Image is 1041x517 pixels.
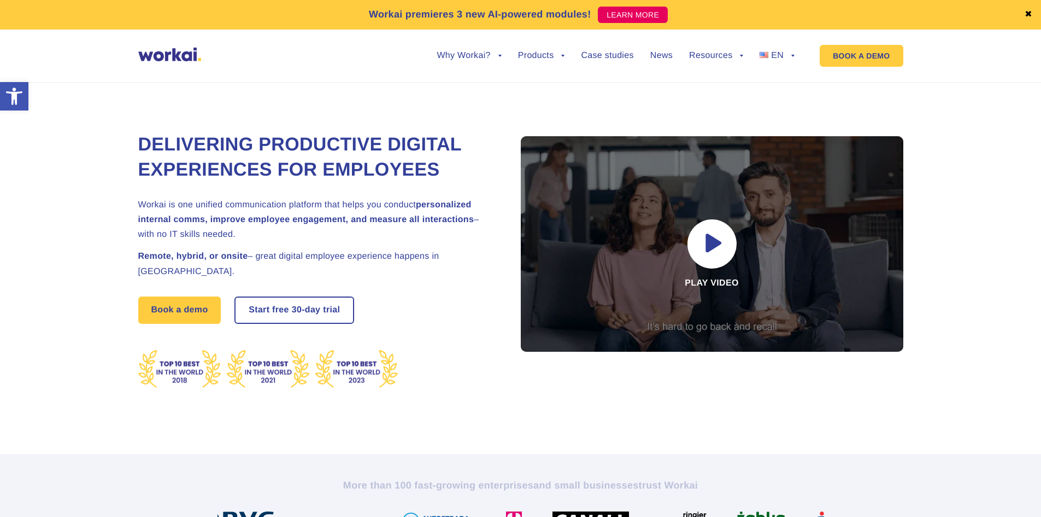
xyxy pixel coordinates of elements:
a: News [650,51,673,60]
a: ✖ [1025,10,1032,19]
h2: More than 100 fast-growing enterprises trust Workai [217,479,824,492]
a: BOOK A DEMO [820,45,903,67]
i: 30-day [292,306,321,315]
a: Products [518,51,565,60]
a: Book a demo [138,297,221,324]
a: Case studies [581,51,633,60]
span: EN [771,51,784,60]
a: Start free30-daytrial [236,298,353,323]
h2: Workai is one unified communication platform that helps you conduct – with no IT skills needed. [138,197,493,242]
div: Play video [521,136,903,352]
a: LEARN MORE [598,7,668,23]
h1: Delivering Productive Digital Experiences for Employees [138,132,493,183]
strong: Remote, hybrid, or onsite [138,252,248,261]
a: Resources [689,51,743,60]
h2: – great digital employee experience happens in [GEOGRAPHIC_DATA]. [138,249,493,278]
a: Why Workai? [437,51,501,60]
p: Workai premieres 3 new AI-powered modules! [369,7,591,22]
i: and small businesses [533,480,638,491]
